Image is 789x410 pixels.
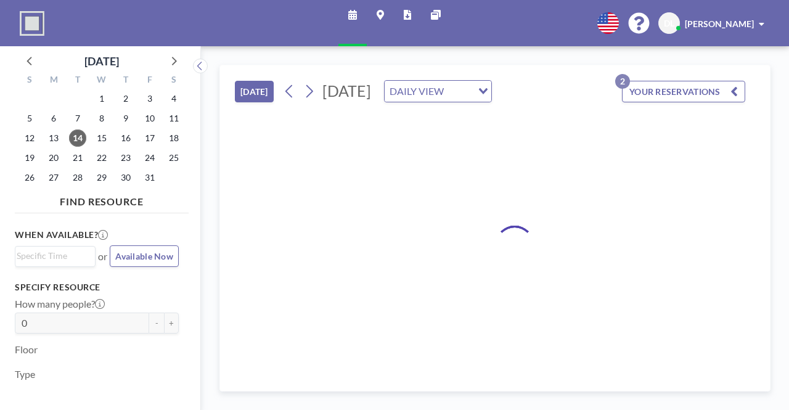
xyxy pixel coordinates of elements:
[15,298,105,310] label: How many people?
[113,73,137,89] div: T
[110,245,179,267] button: Available Now
[117,110,134,127] span: Thursday, October 9, 2025
[69,129,86,147] span: Tuesday, October 14, 2025
[622,81,745,102] button: YOUR RESERVATIONS2
[69,169,86,186] span: Tuesday, October 28, 2025
[15,343,38,356] label: Floor
[149,313,164,334] button: -
[21,110,38,127] span: Sunday, October 5, 2025
[93,149,110,166] span: Wednesday, October 22, 2025
[235,81,274,102] button: [DATE]
[165,149,182,166] span: Saturday, October 25, 2025
[66,73,90,89] div: T
[117,169,134,186] span: Thursday, October 30, 2025
[448,83,471,99] input: Search for option
[141,110,158,127] span: Friday, October 10, 2025
[385,81,491,102] div: Search for option
[93,90,110,107] span: Wednesday, October 1, 2025
[615,74,630,89] p: 2
[18,73,42,89] div: S
[161,73,186,89] div: S
[165,129,182,147] span: Saturday, October 18, 2025
[45,149,62,166] span: Monday, October 20, 2025
[117,149,134,166] span: Thursday, October 23, 2025
[15,247,95,265] div: Search for option
[93,110,110,127] span: Wednesday, October 8, 2025
[387,83,446,99] span: DAILY VIEW
[15,191,189,208] h4: FIND RESOURCE
[141,169,158,186] span: Friday, October 31, 2025
[137,73,161,89] div: F
[164,313,179,334] button: +
[15,282,179,293] h3: Specify resource
[20,11,44,36] img: organization-logo
[98,250,107,263] span: or
[165,90,182,107] span: Saturday, October 4, 2025
[141,90,158,107] span: Friday, October 3, 2025
[84,52,119,70] div: [DATE]
[115,251,173,261] span: Available Now
[45,129,62,147] span: Monday, October 13, 2025
[141,149,158,166] span: Friday, October 24, 2025
[69,149,86,166] span: Tuesday, October 21, 2025
[45,110,62,127] span: Monday, October 6, 2025
[322,81,371,100] span: [DATE]
[69,110,86,127] span: Tuesday, October 7, 2025
[141,129,158,147] span: Friday, October 17, 2025
[21,169,38,186] span: Sunday, October 26, 2025
[165,110,182,127] span: Saturday, October 11, 2025
[90,73,114,89] div: W
[21,149,38,166] span: Sunday, October 19, 2025
[685,18,754,29] span: [PERSON_NAME]
[117,90,134,107] span: Thursday, October 2, 2025
[664,18,674,29] span: DL
[117,129,134,147] span: Thursday, October 16, 2025
[45,169,62,186] span: Monday, October 27, 2025
[15,368,35,380] label: Type
[42,73,66,89] div: M
[17,249,88,263] input: Search for option
[93,129,110,147] span: Wednesday, October 15, 2025
[21,129,38,147] span: Sunday, October 12, 2025
[93,169,110,186] span: Wednesday, October 29, 2025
